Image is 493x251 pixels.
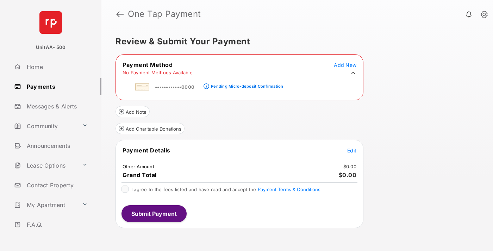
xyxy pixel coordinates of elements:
button: Submit Payment [121,205,187,222]
td: Other Amount [122,163,155,170]
a: Contact Property [11,177,101,194]
a: Announcements [11,137,101,154]
span: $0.00 [339,171,357,178]
span: Edit [347,148,356,153]
a: Home [11,58,101,75]
button: Add Charitable Donations [116,123,185,134]
a: Lease Options [11,157,79,174]
a: My Apartment [11,196,79,213]
button: Add New [334,61,356,68]
span: I agree to the fees listed and have read and accept the [131,187,320,192]
span: Add New [334,62,356,68]
td: No Payment Methods Available [122,69,193,76]
a: Payments [11,78,101,95]
h5: Review & Submit Your Payment [116,37,473,46]
div: Pending Micro-deposit Confirmation [211,84,283,89]
p: UnitAA- 500 [36,44,66,51]
a: Pending Micro-deposit Confirmation [209,78,283,90]
a: F.A.Q. [11,216,101,233]
button: Edit [347,147,356,154]
td: $0.00 [343,163,357,170]
button: I agree to the fees listed and have read and accept the [258,187,320,192]
strong: One Tap Payment [128,10,201,18]
a: Messages & Alerts [11,98,101,115]
button: Add Note [116,106,150,117]
span: Payment Details [123,147,170,154]
span: ••••••••••••0000 [155,84,194,90]
a: Community [11,118,79,134]
span: Payment Method [123,61,173,68]
img: svg+xml;base64,PHN2ZyB4bWxucz0iaHR0cDovL3d3dy53My5vcmcvMjAwMC9zdmciIHdpZHRoPSI2NCIgaGVpZ2h0PSI2NC... [39,11,62,34]
span: Grand Total [123,171,157,178]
